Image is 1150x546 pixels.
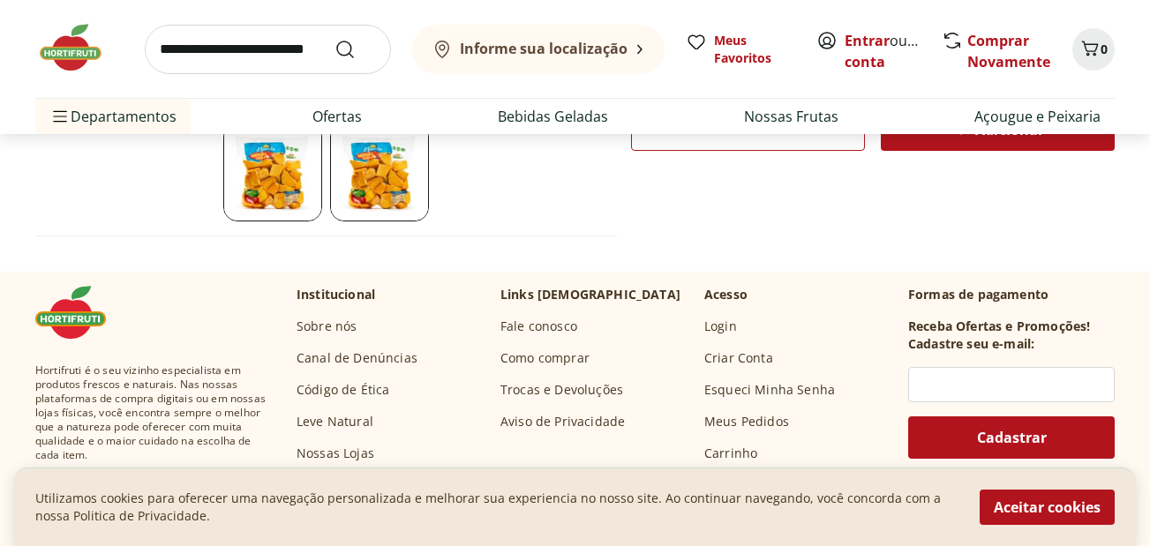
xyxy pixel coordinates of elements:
[223,123,322,221] img: Principal
[686,32,795,67] a: Meus Favoritos
[49,95,71,138] button: Menu
[49,95,177,138] span: Departamentos
[297,381,389,399] a: Código de Ética
[845,31,942,71] a: Criar conta
[744,106,838,127] a: Nossas Frutas
[704,318,737,335] a: Login
[704,381,835,399] a: Esqueci Minha Senha
[297,286,375,303] p: Institucional
[974,106,1101,127] a: Açougue e Peixaria
[297,445,374,462] a: Nossas Lojas
[908,318,1090,335] h3: Receba Ofertas e Promoções!
[845,30,923,72] span: ou
[500,286,680,303] p: Links [DEMOGRAPHIC_DATA]
[908,416,1115,459] button: Cadastrar
[908,335,1034,353] h3: Cadastre seu e-mail:
[704,445,757,462] a: Carrinho
[704,349,773,367] a: Criar Conta
[977,430,1047,445] span: Cadastrar
[500,349,590,367] a: Como comprar
[35,21,124,74] img: Hortifruti
[500,381,623,399] a: Trocas e Devoluções
[845,31,890,50] a: Entrar
[412,25,665,74] button: Informe sua localização
[908,286,1115,303] p: Formas de pagamento
[35,490,958,525] p: Utilizamos cookies para oferecer uma navegação personalizada e melhorar sua experiencia no nosso ...
[145,25,391,74] input: search
[460,39,628,58] b: Informe sua localização
[35,363,268,462] span: Hortifruti é o seu vizinho especialista em produtos frescos e naturais. Nas nossas plataformas de...
[297,318,357,335] a: Sobre nós
[980,490,1115,525] button: Aceitar cookies
[1072,28,1115,71] button: Carrinho
[1101,41,1108,57] span: 0
[35,286,124,339] img: Hortifruti
[704,413,789,430] a: Meus Pedidos
[330,123,429,221] img: Principal
[500,413,625,430] a: Aviso de Privacidade
[500,318,577,335] a: Fale conosco
[498,106,608,127] a: Bebidas Geladas
[312,106,362,127] a: Ofertas
[967,31,1050,71] a: Comprar Novamente
[714,32,795,67] span: Meus Favoritos
[297,349,417,367] a: Canal de Denúncias
[334,39,377,60] button: Submit Search
[297,413,373,430] a: Leve Natural
[704,286,748,303] p: Acesso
